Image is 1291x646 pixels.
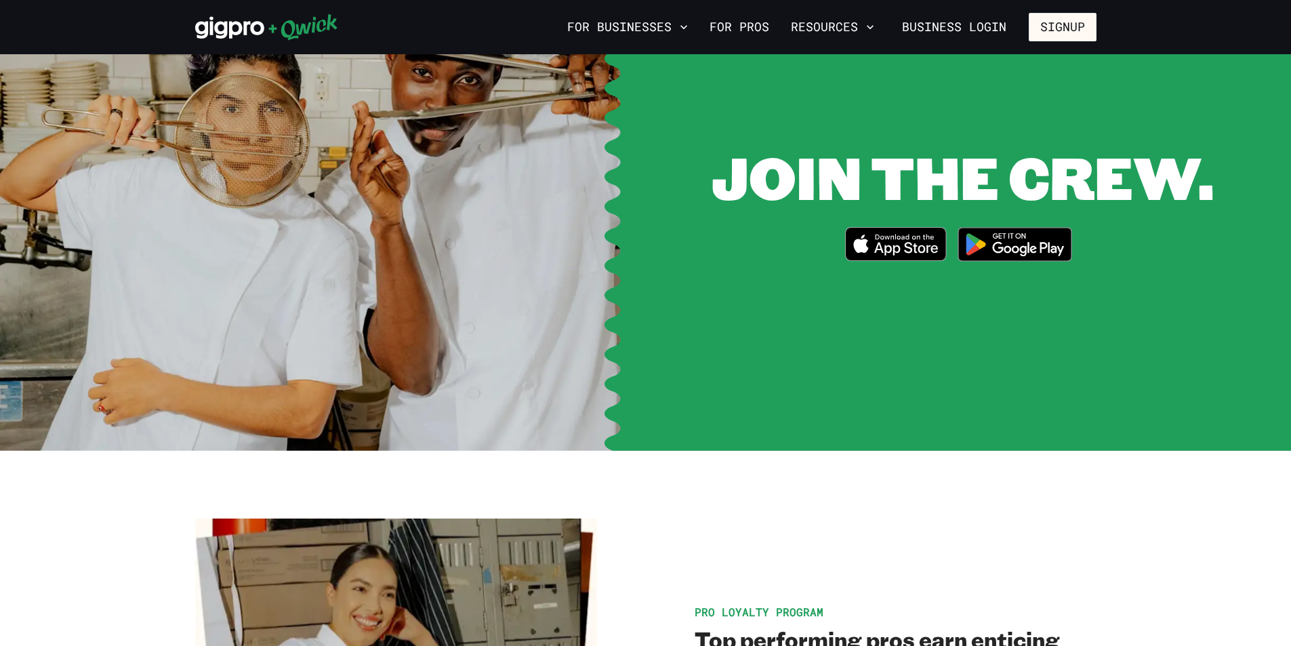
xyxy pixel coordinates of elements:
a: Download on the App Store [845,227,947,265]
a: For Pros [704,16,775,39]
span: Pro Loyalty Program [695,605,823,619]
a: Business Login [890,13,1018,41]
img: Get it on Google Play [949,219,1081,270]
button: Resources [785,16,880,39]
button: For Businesses [562,16,693,39]
span: JOIN THE CREW. [712,138,1214,216]
button: Signup [1029,13,1097,41]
